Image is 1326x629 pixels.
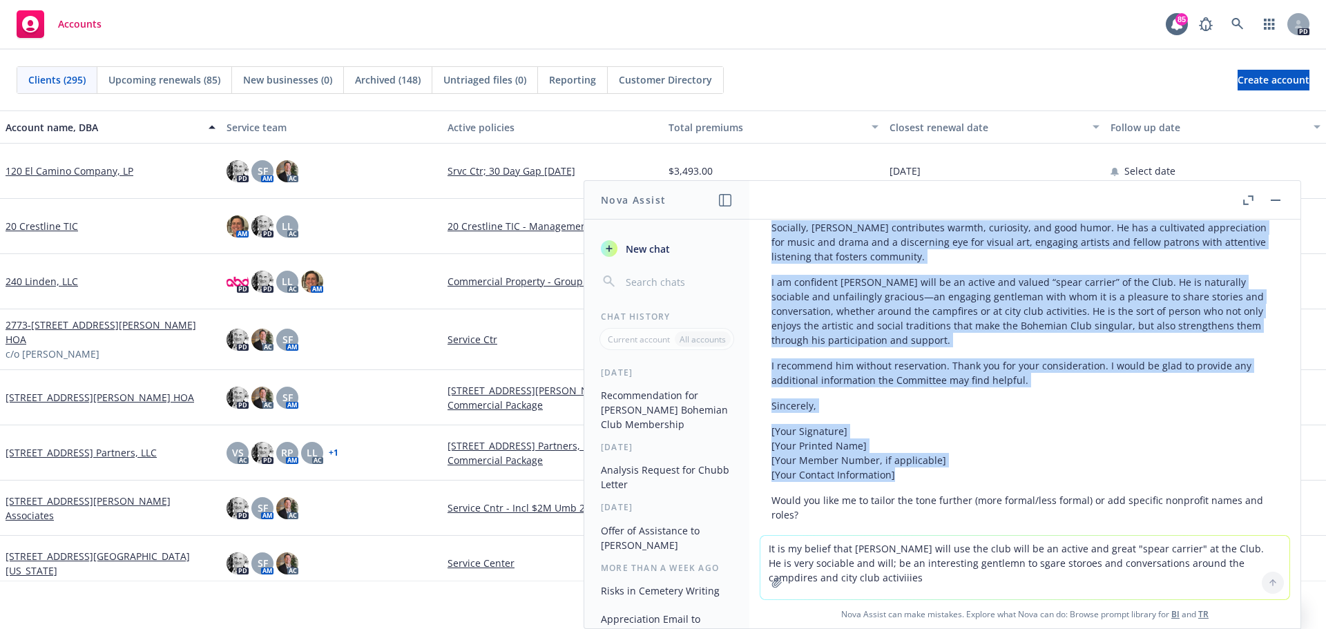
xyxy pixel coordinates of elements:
span: Clients (295) [28,72,86,87]
a: Service Cntr - Incl $2M Umb 25-26 [448,501,657,515]
div: Account name, DBA [6,120,200,135]
p: All accounts [680,333,726,345]
button: Recommendation for [PERSON_NAME] Bohemian Club Membership [595,384,738,436]
button: Analysis Request for Chubb Letter [595,458,738,496]
p: Current account [608,333,670,345]
input: Search chats [623,272,733,291]
div: [DATE] [584,441,749,453]
span: Create account [1238,67,1309,93]
span: SF [282,332,293,347]
a: [STREET_ADDRESS][PERSON_NAME] HOA [6,390,194,405]
img: photo [227,387,249,409]
span: Nova Assist can make mistakes. Explore what Nova can do: Browse prompt library for and [755,600,1295,628]
span: SF [258,556,268,570]
p: Sincerely, [771,398,1278,413]
button: Risks in Cemetery Writing [595,579,738,602]
a: 120 El Camino Company, LP [6,164,133,178]
img: photo [227,329,249,351]
h1: Nova Assist [601,193,666,207]
span: SF [258,164,268,178]
div: Closest renewal date [890,120,1084,135]
div: [DATE] [584,501,749,513]
p: Socially, [PERSON_NAME] contributes warmth, curiosity, and good humor. He has a cultivated apprec... [771,220,1278,264]
img: photo [227,271,249,293]
img: photo [301,271,323,293]
div: Active policies [448,120,657,135]
a: [STREET_ADDRESS] Partners, LLC [6,445,157,460]
a: Search [1224,10,1251,38]
img: photo [276,552,298,574]
span: SF [282,390,293,405]
span: Untriaged files (0) [443,72,526,87]
p: Would you like me to tailor the tone further (more formal/less formal) or add specific nonprofit ... [771,493,1278,522]
img: photo [227,215,249,238]
span: Customer Directory [619,72,712,87]
a: 240 Linden, LLC [6,274,78,289]
button: Follow up date [1105,110,1326,144]
img: photo [251,329,273,351]
span: [DATE] [890,164,921,178]
button: New chat [595,236,738,261]
img: photo [227,497,249,519]
span: LL [282,219,293,233]
a: Srvc Ctr; 30 Day Gap [DATE] [448,164,657,178]
a: [STREET_ADDRESS][GEOGRAPHIC_DATA][US_STATE] [6,549,215,578]
div: Chat History [584,311,749,322]
span: LL [282,274,293,289]
a: 2773-[STREET_ADDRESS][PERSON_NAME] HOA [6,318,215,347]
span: Select date [1124,164,1175,178]
a: TR [1198,608,1209,620]
a: Service Ctr [448,332,657,347]
a: [STREET_ADDRESS] Partners, LLC - Commercial Package [448,438,657,467]
a: + 1 [329,449,338,457]
span: $3,493.00 [669,164,713,178]
a: [STREET_ADDRESS][PERSON_NAME] HOA - Commercial Package [448,383,657,412]
img: photo [276,160,298,182]
div: Service team [227,120,436,135]
img: photo [227,160,249,182]
button: Active policies [442,110,663,144]
a: 20 Crestline TIC [6,219,78,233]
span: Archived (148) [355,72,421,87]
a: Switch app [1256,10,1283,38]
span: New businesses (0) [243,72,332,87]
p: I recommend him without reservation. Thank you for your consideration. I would be glad to provide... [771,358,1278,387]
img: photo [227,552,249,574]
a: 20 Crestline TIC - Management Liability [448,219,657,233]
button: Total premiums [663,110,884,144]
span: Accounts [58,19,102,30]
img: photo [251,271,273,293]
img: photo [276,497,298,519]
a: Report a Bug [1192,10,1220,38]
a: [STREET_ADDRESS][PERSON_NAME] Associates [6,494,215,523]
img: photo [251,442,273,464]
div: Follow up date [1111,120,1305,135]
span: Reporting [549,72,596,87]
div: [DATE] [584,367,749,378]
span: Upcoming renewals (85) [108,72,220,87]
button: Thumbs down [821,533,843,552]
span: VS [232,445,244,460]
span: c/o [PERSON_NAME] [6,347,99,361]
p: I am confident [PERSON_NAME] will be an active and valued “spear carrier” of the Club. He is natu... [771,275,1278,347]
img: photo [251,387,273,409]
span: SF [258,501,268,515]
a: BI [1171,608,1180,620]
a: Create account [1238,70,1309,90]
div: 85 [1175,13,1188,26]
button: Offer of Assistance to [PERSON_NAME] [595,519,738,557]
div: Total premiums [669,120,863,135]
button: Service team [221,110,442,144]
a: Service Center [448,556,657,570]
div: More than a week ago [584,562,749,574]
a: Accounts [11,5,107,43]
span: RP [281,445,294,460]
span: LL [307,445,318,460]
p: [Your Signature] [Your Printed Name] [Your Member Number, if applicable] [Your Contact Information] [771,424,1278,482]
span: New chat [623,242,670,256]
img: photo [251,215,273,238]
a: Commercial Property - Group Policy [448,274,657,289]
button: Closest renewal date [884,110,1105,144]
